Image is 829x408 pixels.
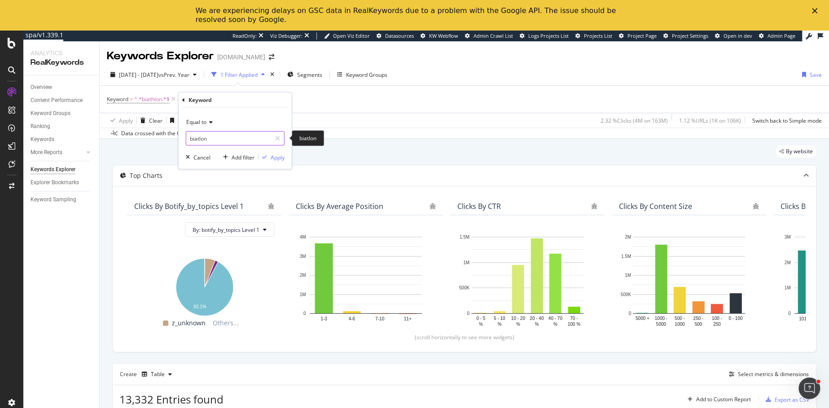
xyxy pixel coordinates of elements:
div: Clicks By botify_by_topics Level 1 [134,202,244,211]
span: 13,332 Entries found [119,392,224,407]
div: Create [120,367,175,381]
button: Switch back to Simple mode [749,113,822,128]
text: 20 - 40 [530,316,544,321]
div: RealKeywords [31,58,92,68]
div: Close [812,8,821,13]
div: Clear [149,117,162,124]
div: Explorer Bookmarks [31,178,79,187]
span: KW Webflow [429,32,458,39]
text: 1-3 [320,316,327,321]
a: Logs Projects List [520,32,569,40]
a: Ranking [31,122,93,131]
div: Clicks By Content Size [619,202,692,211]
text: 250 - [693,316,703,321]
text: 4-6 [349,316,355,321]
span: Segments [297,71,322,79]
a: KW Webflow [421,32,458,40]
text: 1.5M [621,254,631,259]
a: Keywords [31,135,93,144]
a: Keyword Groups [31,109,93,118]
span: Open Viz Editor [333,32,370,39]
div: We are experiencing delays on GSC data in RealKeywords due to a problem with the Google API. The ... [196,6,619,24]
svg: A chart. [457,232,597,328]
a: Project Settings [663,32,708,40]
text: 2M [300,273,306,278]
span: Project Settings [672,32,708,39]
div: Cancel [193,153,211,161]
text: 11+ [404,316,412,321]
text: 5000 [656,322,667,327]
div: Keywords Explorer [31,165,75,174]
div: More Reports [31,148,62,157]
text: 3M [785,235,791,239]
div: A chart. [296,232,436,328]
text: 1M [785,286,791,291]
text: 0 [788,311,791,316]
text: 500 - [675,316,685,321]
text: 2M [625,235,631,239]
text: 0 - 5 [476,316,485,321]
div: 1.12 % URLs ( 1K on 106K ) [679,117,741,124]
a: Projects List [575,32,612,40]
span: [DATE] - [DATE] [119,71,158,79]
button: Add Filter [177,94,213,105]
button: Apply [259,153,285,162]
span: Open in dev [724,32,752,39]
span: Projects List [584,32,612,39]
div: ReadOnly: [232,32,257,40]
span: Datasources [385,32,414,39]
div: Export as CSV [775,396,809,404]
div: Ranking [31,122,50,131]
button: Keyword Groups [333,67,391,82]
div: Apply [271,153,285,161]
span: = [130,95,133,103]
text: 500K [459,286,470,291]
a: Open Viz Editor [324,32,370,40]
div: Clicks By Average Position [296,202,383,211]
text: 5 - 10 [494,316,505,321]
text: 2M [785,260,791,265]
button: Export as CSV [762,392,809,407]
text: 100 - [712,316,722,321]
span: Keyword [107,95,128,103]
span: Logs Projects List [528,32,569,39]
div: Keyword Sampling [31,195,76,204]
div: Clicks By CTR [457,202,501,211]
div: Save [810,71,822,79]
text: % [535,322,539,327]
button: Cancel [182,153,211,162]
span: Admin Page [768,32,795,39]
svg: A chart. [619,232,759,328]
div: Analytics [31,49,92,58]
text: 250 [713,322,721,327]
text: 1M [463,260,469,265]
span: Others... [209,318,242,328]
span: vs Prev. Year [158,71,189,79]
a: Admin Page [759,32,795,40]
a: spa/v1.339.1 [23,31,63,41]
div: Switch back to Simple mode [752,117,822,124]
a: Keyword Sampling [31,195,93,204]
div: Select metrics & dimensions [738,370,809,378]
button: Save [167,113,190,128]
text: 4M [300,235,306,239]
iframe: Intercom live chat [798,377,820,399]
text: 7-10 [375,316,384,321]
span: Equal to [186,118,206,126]
span: By: botify_by_topics Level 1 [193,226,259,234]
a: Content Performance [31,96,93,105]
span: By website [786,149,813,154]
div: Top Charts [130,171,162,180]
div: bug [591,203,597,209]
div: Add to Custom Report [696,397,751,402]
text: % [516,322,520,327]
text: 101+ [799,316,809,321]
div: Keywords [31,135,54,144]
text: 1M [300,292,306,297]
button: Add to Custom Report [684,392,751,407]
button: Add filter [219,153,254,162]
text: 1000 [675,322,685,327]
button: Clear [137,113,162,128]
div: Overview [31,83,52,92]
